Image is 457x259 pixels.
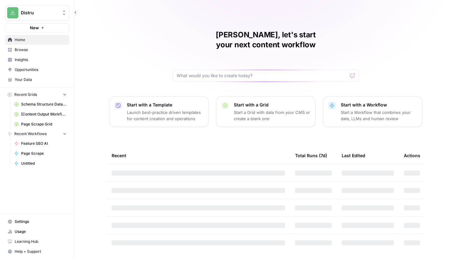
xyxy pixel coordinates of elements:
[5,35,69,45] a: Home
[234,109,310,122] p: Start a Grid with data from your CMS or create a blank one
[12,119,69,129] a: Page Scrape Grid
[12,109,69,119] a: [Content Output Workflows] Start with Content Brief
[15,77,67,82] span: Your Data
[5,75,69,85] a: Your Data
[15,67,67,73] span: Opportunities
[5,90,69,99] button: Recent Grids
[15,57,67,63] span: Insights
[234,102,310,108] p: Start with a Grid
[5,217,69,227] a: Settings
[5,5,69,21] button: Workspace: Distru
[5,65,69,75] a: Opportunities
[7,7,18,18] img: Distru Logo
[12,148,69,158] a: Page Scrape
[15,249,67,254] span: Help + Support
[177,73,348,79] input: What would you like to create today?
[112,147,285,164] div: Recent
[21,151,67,156] span: Page Scrape
[15,219,67,224] span: Settings
[5,247,69,257] button: Help + Support
[341,102,417,108] p: Start with a Workflow
[295,147,327,164] div: Total Runs (7d)
[5,45,69,55] a: Browse
[14,131,47,137] span: Recent Workflows
[216,97,316,127] button: Start with a GridStart a Grid with data from your CMS or create a blank one
[21,161,67,166] span: Untitled
[21,111,67,117] span: [Content Output Workflows] Start with Content Brief
[21,141,67,146] span: Feature SEO AI
[30,25,39,31] span: New
[341,109,417,122] p: Start a Workflow that combines your data, LLMs and human review
[342,147,365,164] div: Last Edited
[127,102,203,108] p: Start with a Template
[173,30,359,50] h1: [PERSON_NAME], let's start your next content workflow
[14,92,37,97] span: Recent Grids
[12,158,69,168] a: Untitled
[12,139,69,148] a: Feature SEO AI
[5,23,69,32] button: New
[109,97,209,127] button: Start with a TemplateLaunch best-practice driven templates for content creation and operations
[127,109,203,122] p: Launch best-practice driven templates for content creation and operations
[15,47,67,53] span: Browse
[404,147,420,164] div: Actions
[21,101,67,107] span: Schema Structure Data Grid
[5,237,69,247] a: Learning Hub
[5,55,69,65] a: Insights
[15,239,67,244] span: Learning Hub
[15,229,67,234] span: Usage
[12,99,69,109] a: Schema Structure Data Grid
[323,97,422,127] button: Start with a WorkflowStart a Workflow that combines your data, LLMs and human review
[21,10,58,16] span: Distru
[5,129,69,139] button: Recent Workflows
[15,37,67,43] span: Home
[21,121,67,127] span: Page Scrape Grid
[5,227,69,237] a: Usage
